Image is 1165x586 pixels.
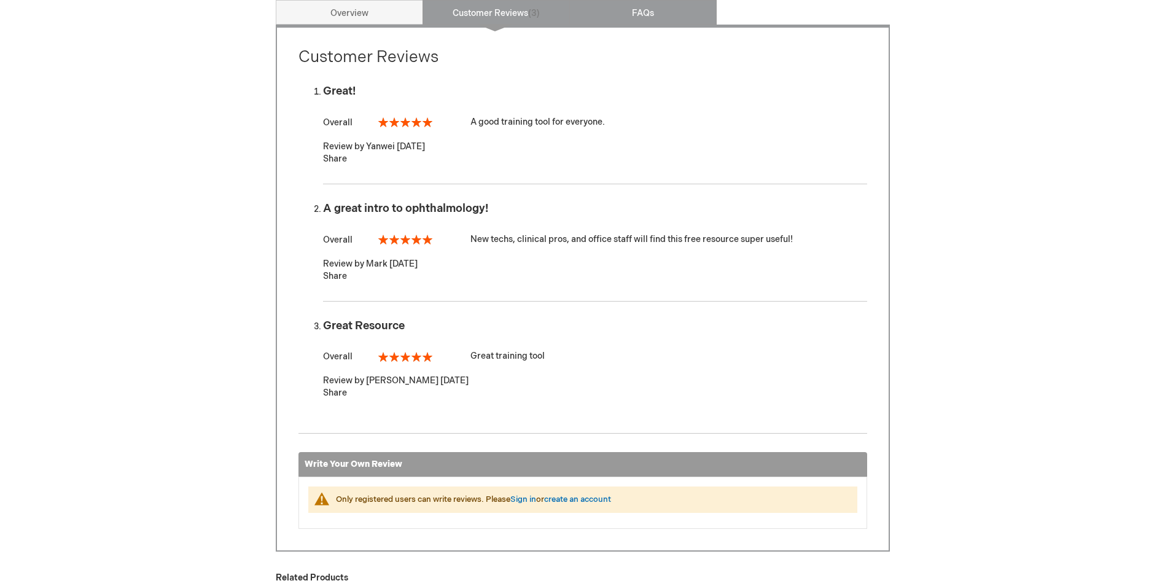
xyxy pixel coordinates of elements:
[336,494,845,506] div: Only registered users can write reviews. Please or
[323,141,364,152] span: Review by
[323,117,353,128] span: Overall
[510,494,536,504] a: Sign in
[323,350,867,362] div: Great training tool
[528,8,540,18] span: 3
[305,459,402,469] strong: Write Your Own Review
[378,235,432,244] div: 100%
[378,352,432,362] div: 100%
[323,203,867,215] div: A great intro to ophthalmology!
[323,116,867,128] div: A good training tool for everyone.
[323,320,867,332] div: Great Resource
[323,271,347,281] span: Share
[323,375,364,386] span: Review by
[298,48,438,67] strong: Customer Reviews
[323,351,353,362] span: Overall
[366,375,438,386] strong: [PERSON_NAME]
[323,233,867,246] div: New techs, clinical pros, and office staff will find this free resource super useful!
[366,141,395,152] strong: Yanwei
[378,117,432,127] div: 100%
[323,388,347,398] span: Share
[397,141,425,152] time: [DATE]
[323,154,347,164] span: Share
[323,85,867,98] div: Great!
[323,259,364,269] span: Review by
[276,572,348,583] strong: Related Products
[323,235,353,245] span: Overall
[440,375,469,386] time: [DATE]
[389,259,418,269] time: [DATE]
[366,259,388,269] strong: Mark
[544,494,611,504] a: create an account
